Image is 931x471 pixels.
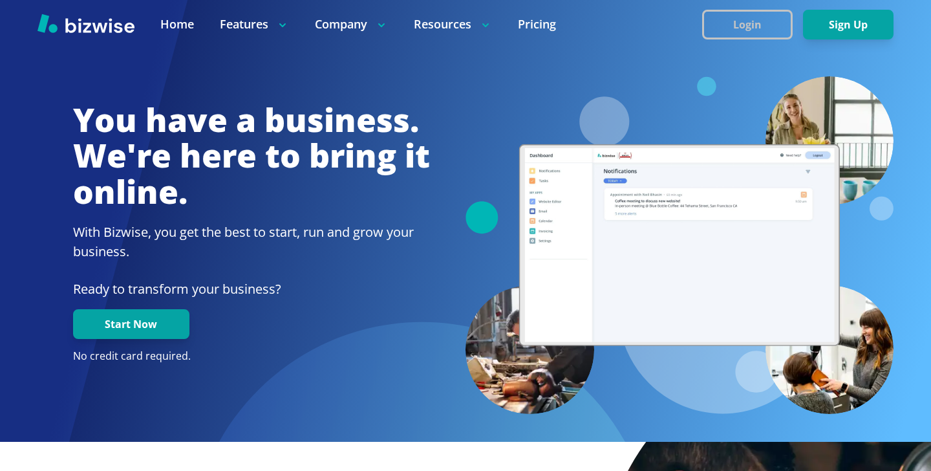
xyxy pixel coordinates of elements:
[73,102,430,210] h1: You have a business. We're here to bring it online.
[220,16,289,32] p: Features
[73,349,430,364] p: No credit card required.
[414,16,492,32] p: Resources
[160,16,194,32] a: Home
[702,10,793,39] button: Login
[315,16,388,32] p: Company
[803,10,894,39] button: Sign Up
[73,279,430,299] p: Ready to transform your business?
[518,16,556,32] a: Pricing
[73,223,430,261] h2: With Bizwise, you get the best to start, run and grow your business.
[73,309,189,339] button: Start Now
[73,318,189,331] a: Start Now
[803,19,894,31] a: Sign Up
[37,14,134,33] img: Bizwise Logo
[702,19,803,31] a: Login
